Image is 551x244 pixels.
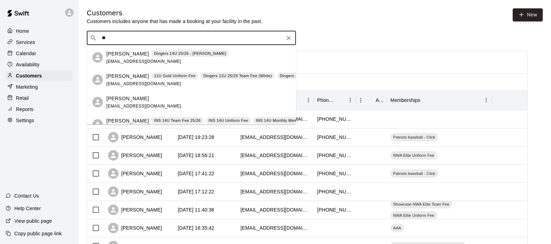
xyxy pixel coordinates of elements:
[481,95,491,105] button: Menu
[178,152,214,159] div: 2025-08-15 18:56:21
[16,83,38,90] p: Marketing
[6,104,73,114] a: Reports
[376,90,383,110] div: Age
[317,188,352,195] div: +14798995678
[256,118,325,124] p: INS 14U Monthly Membership - 25/26
[390,151,437,160] div: NWA Elite Uniform Fee
[280,73,329,79] p: Dingers 11U 25/26 - White
[6,26,73,36] a: Home
[390,201,452,207] span: Showcase NWA Elite Team Fee
[6,71,73,81] a: Customers
[108,223,162,233] div: [PERSON_NAME]
[240,152,310,159] div: halesar@gmail.com
[317,170,352,177] div: +14192976600
[335,95,345,105] button: Sort
[390,224,404,232] div: AAA
[178,188,214,195] div: 2025-08-15 17:12:22
[92,52,103,63] div: Austin Stevens
[390,211,437,220] div: NWA Elite Uniform Fee
[178,134,214,141] div: 2025-08-15 19:23:28
[87,31,296,45] div: Search customers by name or email
[106,103,181,108] span: [EMAIL_ADDRESS][DOMAIN_NAME]
[178,170,214,177] div: 2025-08-15 17:41:22
[6,93,73,103] a: Retail
[390,200,452,208] div: Showcase NWA Elite Team Fee
[390,133,438,141] div: Patriots baseball - Click
[390,90,420,110] div: Memberships
[106,50,149,57] p: [PERSON_NAME]
[240,170,310,177] div: dddobrzy@uark.edu
[92,119,103,130] div: Brantley Reeves
[106,72,149,80] p: [PERSON_NAME]
[16,72,42,79] p: Customers
[240,224,310,231] div: hogfan63@yahoo.com
[178,206,214,213] div: 2025-08-15 11:40:36
[390,213,437,218] span: NWA Elite Uniform Fee
[154,51,226,57] p: Dingers 14U 25/26 - [PERSON_NAME]
[108,150,162,161] div: [PERSON_NAME]
[240,188,310,195] div: lindseylovelady@gmail.com
[16,50,36,57] p: Calendar
[108,168,162,179] div: [PERSON_NAME]
[6,82,73,92] a: Marketing
[106,117,149,124] p: [PERSON_NAME]
[92,75,103,85] div: Steve Jones
[317,134,352,141] div: +14792640103
[390,153,437,158] span: NWA Elite Uniform Fee
[317,206,352,213] div: +14792507196
[16,28,29,35] p: Home
[108,186,162,197] div: [PERSON_NAME]
[108,132,162,142] div: [PERSON_NAME]
[345,95,355,105] button: Menu
[390,225,404,231] span: AAA
[6,115,73,126] a: Settings
[284,33,293,43] button: Clear
[16,95,29,102] p: Retail
[240,134,310,141] div: markfscott@hotmail.com
[14,192,39,199] p: Contact Us
[387,90,491,110] div: Memberships
[154,118,201,124] p: INS 14U Team Fee 25/26
[240,206,310,213] div: aprilbarnett04@yahoo.com
[106,81,181,86] span: [EMAIL_ADDRESS][DOMAIN_NAME]
[87,8,262,18] h5: Customers
[14,217,52,224] p: View public page
[16,106,33,113] p: Reports
[513,8,543,21] a: New
[14,230,62,237] p: Copy public page link
[317,90,335,110] div: Phone Number
[317,116,352,123] div: +19132638272
[314,90,355,110] div: Phone Number
[6,59,73,70] a: Availability
[108,205,162,215] div: [PERSON_NAME]
[303,95,314,105] button: Menu
[203,73,272,79] p: Dingers 11U 25/26 Team Fee (White)
[16,117,34,124] p: Settings
[420,95,430,105] button: Sort
[355,95,366,105] button: Menu
[390,134,438,140] span: Patriots baseball - Click
[154,73,196,79] p: 11U Gold Uniform Fee
[390,171,438,176] span: Patriots baseball - Click
[178,224,214,231] div: 2025-08-14 16:35:42
[390,169,438,178] div: Patriots baseball - Click
[208,118,248,124] p: INS 14U Uniform Fee
[6,37,73,47] a: Services
[14,205,41,212] p: Help Center
[366,95,376,105] button: Sort
[106,59,181,64] span: [EMAIL_ADDRESS][DOMAIN_NAME]
[355,90,387,110] div: Age
[317,152,352,159] div: +14797210633
[6,48,73,59] a: Calendar
[16,61,40,68] p: Availability
[92,97,103,108] div: Ashley Smith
